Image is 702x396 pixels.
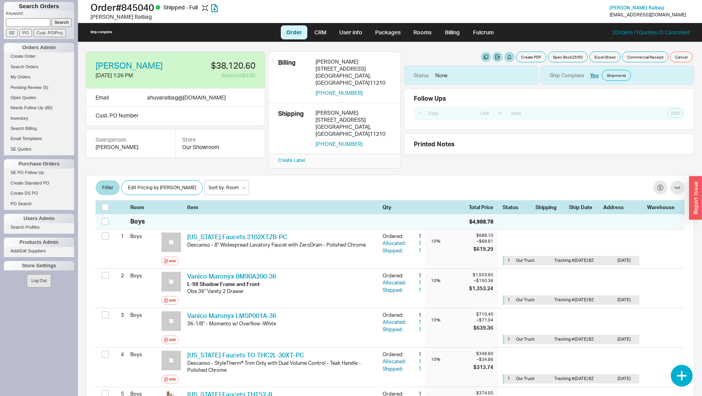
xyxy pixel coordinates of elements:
div: Balance $0.00 [181,71,255,79]
div: [DATE] [617,257,636,263]
div: 1 [114,229,124,243]
a: Order [281,25,307,39]
span: Tracking # [DATE] BZ [554,376,594,381]
div: ahuvaralbag @ [DOMAIN_NAME] [147,93,226,102]
div: Add [169,258,176,264]
div: Add [169,376,176,382]
a: Rooms [408,25,437,39]
div: [STREET_ADDRESS] [316,65,391,72]
div: [PERSON_NAME] [96,143,166,151]
div: [DATE] [617,297,636,303]
div: Total Price [469,204,498,211]
div: Users Admin [4,214,74,223]
a: [US_STATE] Faucets 3102XTZB-PC [187,233,287,241]
a: 2Orders /1Quotes /0 Cancelled [612,29,690,36]
div: Qty [383,204,422,211]
a: SE PO Follow Up [4,169,74,177]
div: Shipped: [383,286,408,293]
div: Allocated: [383,318,408,325]
div: Ship Complete [550,72,584,79]
div: 1 [408,286,422,293]
button: Allocated:1 [383,240,422,247]
img: no_photo [161,311,181,331]
div: 2 [114,269,124,282]
div: $348.60 [473,351,493,357]
div: 1 [408,247,422,254]
div: Ship Date [569,204,599,211]
div: $1,353.24 [469,285,493,292]
h1: Search Orders [4,2,74,11]
div: 1 [408,311,422,318]
a: Fulcrum [468,25,500,39]
a: Search Profiles [4,223,74,231]
div: $38,120.60 [181,61,255,70]
span: Tracking # [DATE] BZ [554,336,594,342]
button: Log Out [27,274,51,287]
a: Billing [439,25,466,39]
div: Salesperson [96,136,166,144]
input: Cust. PO/Proj [34,29,66,37]
h1: Order # 845040 [90,2,353,13]
div: Allocated: [383,240,408,247]
button: Commercial Receipt [622,51,668,62]
button: Edit Pricing by [PERSON_NAME] [121,180,203,195]
button: Add [161,257,179,265]
input: Date [424,108,474,119]
div: Store Settings [4,261,74,270]
div: Warehouse [647,204,678,211]
span: Our Truck [516,336,535,342]
div: Shipped: [383,326,408,333]
div: $619.29 [473,245,493,252]
span: Shipments [607,72,626,78]
div: $688.10 [473,233,493,238]
div: Boys [130,229,158,243]
div: Descanso - 8" Widespread Lavatory Faucet with ZeroDrain - Polished Chrome [187,241,376,248]
img: no_photo [161,351,181,370]
button: Shipped:1 [383,286,422,293]
a: Needs Follow Up(80) [4,104,74,112]
span: Edit Pricing by [PERSON_NAME] [128,183,196,192]
a: Search Orders [4,63,74,71]
div: 1 [408,279,422,286]
div: 1 [408,326,422,333]
button: [PHONE_NUMBER] [316,140,363,147]
div: 1 [408,233,422,240]
div: Shipping [278,109,309,147]
div: Room [130,204,158,211]
div: 1 [507,257,513,263]
div: Cust. PO Number [86,107,265,126]
img: no_photo [161,272,181,291]
div: Boys [130,269,158,282]
div: $639.36 [473,324,493,331]
div: Ship complete [90,30,112,34]
div: [DATE] 1:26 PM [96,71,174,79]
button: Allocated:1 [383,279,422,286]
input: SE [6,29,18,37]
div: Boys [130,348,158,361]
a: Vanico Maronyx BM90A200-36 [187,272,276,280]
span: ( 5 ) [43,85,48,90]
div: L-98 Shadow Frame and Front [187,281,376,288]
p: Keyword: [6,11,74,18]
div: Our Showroom [182,143,259,151]
span: Commercial Receipt [627,54,663,60]
span: Cancel [675,54,688,60]
a: Create Standard PO [4,179,74,187]
div: 10 % [431,278,468,284]
div: Printed Notes [414,140,684,148]
button: Shipped:1 [383,247,422,254]
div: Billing [278,58,309,96]
span: Create PDF [521,54,541,60]
div: 36-1/8" - Momento w/ Overflow -White [187,320,376,327]
a: Inventory [4,114,74,123]
a: Shipments [602,70,631,81]
div: Orders Admin [4,43,74,52]
div: Shipping [535,204,564,211]
div: Status [503,204,531,211]
button: Create PDF [516,51,546,62]
div: Ordered: [383,272,408,279]
div: Boys [130,217,145,226]
span: ( 80 ) [45,105,53,110]
div: $374.50 [473,390,493,396]
div: Item [187,204,379,211]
